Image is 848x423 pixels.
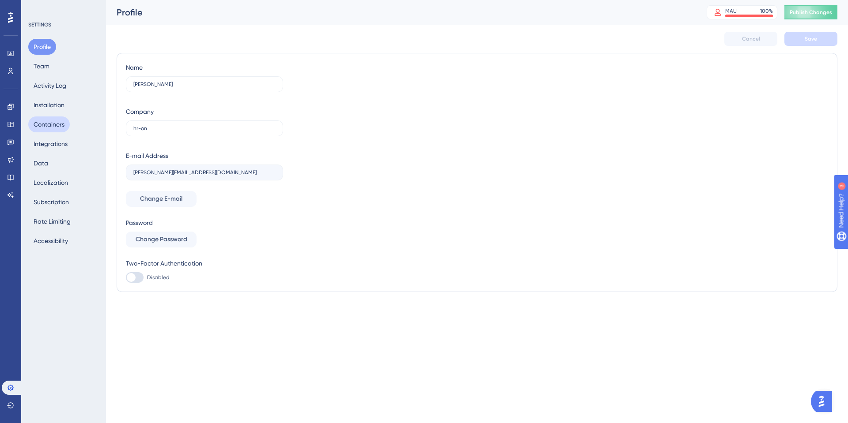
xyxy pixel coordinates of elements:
div: 3 [61,4,64,11]
input: Name Surname [133,81,276,87]
button: Change E-mail [126,191,197,207]
button: Save [784,32,837,46]
div: Company [126,106,154,117]
button: Activity Log [28,78,72,94]
button: Accessibility [28,233,73,249]
div: Two-Factor Authentication [126,258,283,269]
button: Localization [28,175,73,191]
iframe: UserGuiding AI Assistant Launcher [811,388,837,415]
div: MAU [725,7,737,15]
button: Rate Limiting [28,213,76,229]
button: Subscription [28,194,74,210]
button: Publish Changes [784,5,837,19]
button: Profile [28,39,56,55]
div: E-mail Address [126,150,168,161]
div: Password [126,217,283,228]
button: Team [28,58,55,74]
input: E-mail Address [133,169,276,176]
span: Publish Changes [790,9,832,16]
div: Profile [117,6,685,19]
button: Installation [28,97,70,113]
span: Need Help? [21,2,55,13]
button: Cancel [724,32,777,46]
span: Disabled [147,274,170,281]
span: Cancel [742,35,760,42]
div: 100 % [760,7,773,15]
button: Data [28,155,53,171]
button: Containers [28,116,70,132]
span: Change E-mail [140,194,182,204]
input: Company Name [133,125,276,131]
span: Save [805,35,817,42]
span: Change Password [136,234,187,245]
button: Integrations [28,136,73,152]
button: Change Password [126,232,197,247]
div: Name [126,62,143,73]
div: SETTINGS [28,21,100,28]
